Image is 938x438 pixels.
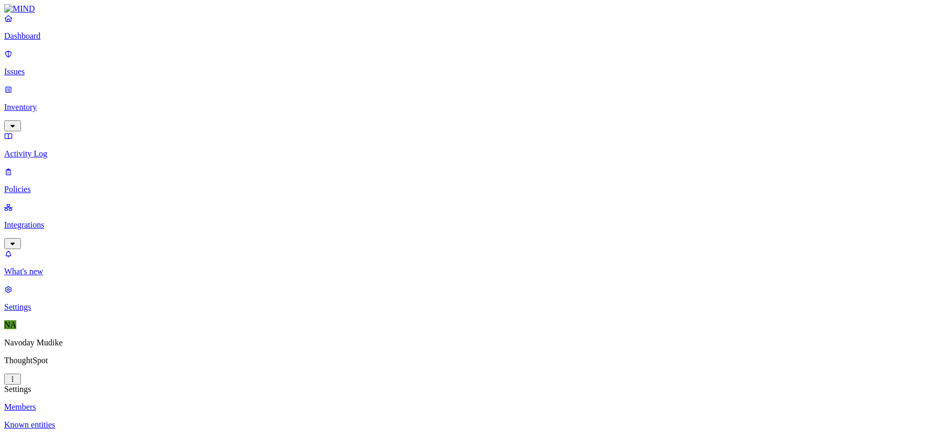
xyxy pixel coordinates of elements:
a: Members [4,402,934,412]
a: Issues [4,49,934,76]
p: ThoughtSpot [4,356,934,365]
a: Inventory [4,85,934,130]
p: Issues [4,67,934,76]
span: NA [4,320,16,329]
p: Inventory [4,103,934,112]
a: Dashboard [4,14,934,41]
a: What's new [4,249,934,276]
a: Integrations [4,203,934,248]
p: Navoday Mudike [4,338,934,347]
p: Activity Log [4,149,934,159]
div: Settings [4,385,934,394]
a: MIND [4,4,934,14]
a: Activity Log [4,131,934,159]
p: What's new [4,267,934,276]
p: Integrations [4,220,934,230]
p: Dashboard [4,31,934,41]
img: MIND [4,4,35,14]
p: Settings [4,302,934,312]
a: Known entities [4,420,934,430]
a: Policies [4,167,934,194]
p: Policies [4,185,934,194]
a: Settings [4,285,934,312]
